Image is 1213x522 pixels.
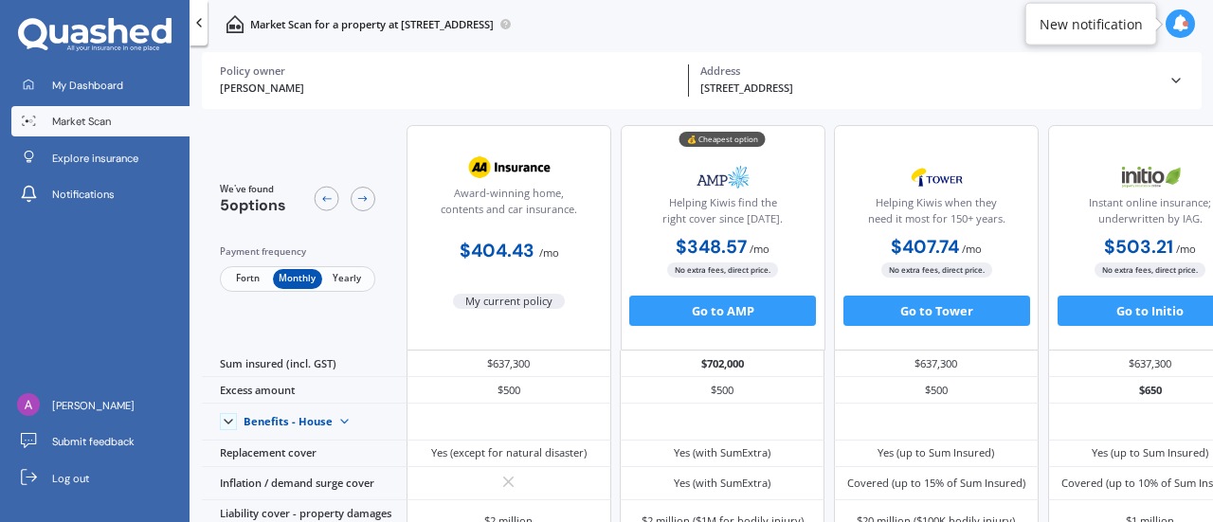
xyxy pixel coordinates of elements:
[220,64,676,78] div: Policy owner
[11,70,190,100] a: My Dashboard
[17,393,40,416] img: ACg8ocLkw21stpxtELF_3nI80-Int_042oIvoNsha6crKEExJ_L5lQ=s96-c
[886,158,987,196] img: Tower.webp
[243,415,332,428] div: Benefits - House
[880,262,991,277] span: No extra fees, direct price.
[220,195,286,215] span: 5 options
[676,235,747,259] b: $348.57
[1040,14,1143,33] div: New notification
[11,390,190,421] a: [PERSON_NAME]
[226,15,244,33] img: home-and-contents.b802091223b8502ef2dd.svg
[250,17,494,32] p: Market Scan for a property at [STREET_ADDRESS]
[202,351,407,377] div: Sum insured (incl. GST)
[1095,262,1205,277] span: No extra fees, direct price.
[11,143,190,173] a: Explore insurance
[332,409,356,434] img: Benefit content down
[11,426,190,457] a: Submit feedback
[220,244,374,260] div: Payment frequency
[620,351,824,377] div: $702,000
[679,132,766,147] div: 💰 Cheapest option
[273,269,322,289] span: Monthly
[1104,235,1173,259] b: $503.21
[633,195,811,233] div: Helping Kiwis find the right cover since [DATE].
[459,239,534,262] b: $404.43
[11,463,190,494] a: Log out
[407,377,611,404] div: $500
[538,245,558,260] span: / mo
[750,242,769,256] span: / mo
[847,195,1025,233] div: Helping Kiwis when they need it most for 150+ years.
[11,179,190,209] a: Notifications
[834,377,1039,404] div: $500
[629,296,816,326] button: Go to AMP
[1100,158,1201,196] img: Initio.webp
[52,114,111,129] span: Market Scan
[407,351,611,377] div: $637,300
[674,445,770,460] div: Yes (with SumExtra)
[700,64,1156,78] div: Address
[891,235,959,259] b: $407.74
[834,351,1039,377] div: $637,300
[878,445,994,460] div: Yes (up to Sum Insured)
[700,81,1156,97] div: [STREET_ADDRESS]
[52,187,115,202] span: Notifications
[620,377,824,404] div: $500
[420,186,598,224] div: Award-winning home, contents and car insurance.
[673,158,773,196] img: AMP.webp
[223,269,272,289] span: Fortn
[52,471,89,486] span: Log out
[52,434,135,449] span: Submit feedback
[322,269,371,289] span: Yearly
[453,294,565,309] span: My current policy
[202,377,407,404] div: Excess amount
[52,78,123,93] span: My Dashboard
[52,398,135,413] span: [PERSON_NAME]
[1176,242,1196,256] span: / mo
[52,151,138,166] span: Explore insurance
[459,149,559,187] img: AA.webp
[843,296,1030,326] button: Go to Tower
[11,106,190,136] a: Market Scan
[1092,445,1208,460] div: Yes (up to Sum Insured)
[431,445,587,460] div: Yes (except for natural disaster)
[962,242,982,256] span: / mo
[220,183,286,196] span: We've found
[202,441,407,467] div: Replacement cover
[220,81,676,97] div: [PERSON_NAME]
[202,467,407,500] div: Inflation / demand surge cover
[667,262,778,277] span: No extra fees, direct price.
[847,476,1025,491] div: Covered (up to 15% of Sum Insured)
[674,476,770,491] div: Yes (with SumExtra)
